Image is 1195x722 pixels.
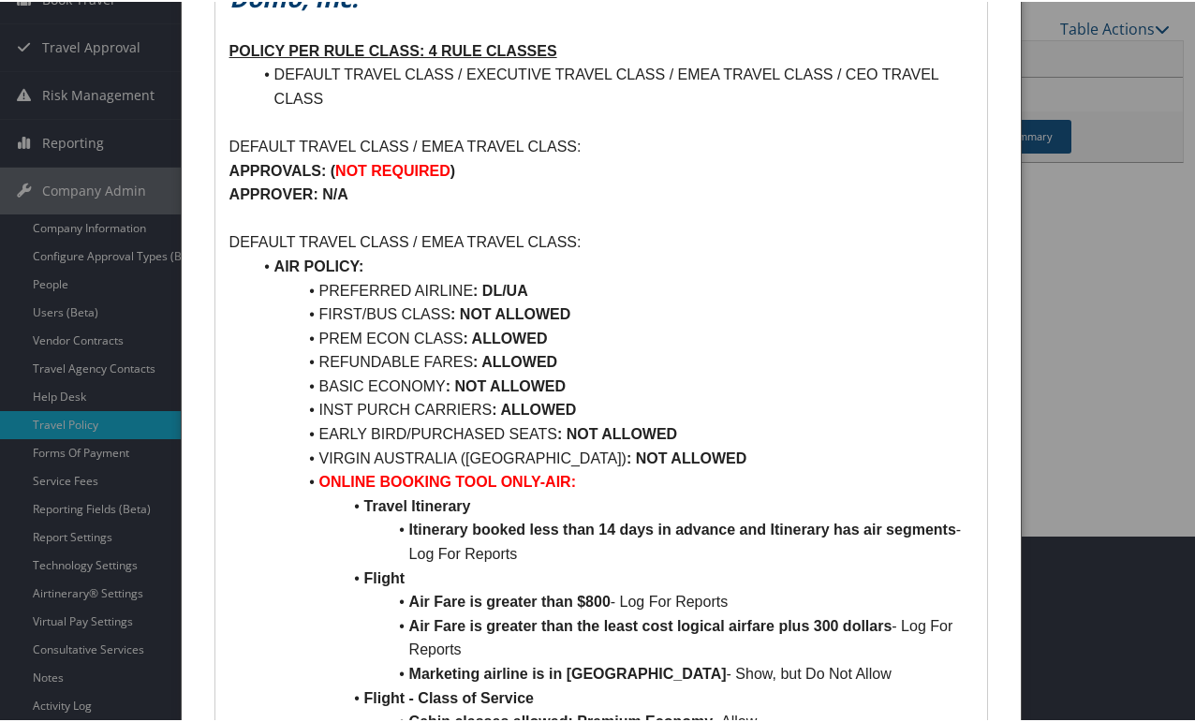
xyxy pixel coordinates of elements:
[460,304,571,320] strong: NOT ALLOWED
[252,612,974,660] li: - Log For Reports
[450,161,455,177] strong: )
[627,449,746,464] strong: : NOT ALLOWED
[319,472,576,488] strong: ONLINE BOOKING TOOL ONLY-AIR:
[492,400,576,416] strong: : ALLOWED
[450,304,455,320] strong: :
[252,301,974,325] li: FIRST/BUS CLASS
[229,41,557,57] u: POLICY PER RULE CLASS: 4 RULE CLASSES
[252,588,974,612] li: - Log For Reports
[364,496,471,512] strong: Travel Itinerary
[252,516,974,564] li: - Log For Reports
[557,424,677,440] strong: : NOT ALLOWED
[364,568,406,584] strong: Flight
[473,352,557,368] strong: : ALLOWED
[229,133,974,157] p: DEFAULT TRAVEL CLASS / EMEA TRAVEL CLASS:
[252,277,974,302] li: PREFERRED AIRLINE
[252,373,974,397] li: BASIC ECONOMY
[229,228,974,253] p: DEFAULT TRAVEL CLASS / EMEA TRAVEL CLASS:
[364,688,534,704] strong: Flight - Class of Service
[229,184,348,200] strong: APPROVER: N/A
[252,61,974,109] li: DEFAULT TRAVEL CLASS / EXECUTIVE TRAVEL CLASS / EMEA TRAVEL CLASS / CEO TRAVEL CLASS
[274,257,364,273] strong: AIR POLICY:
[409,520,956,536] strong: Itinerary booked less than 14 days in advance and Itinerary has air segments
[335,161,450,177] strong: NOT REQUIRED
[252,325,974,349] li: PREM ECON CLASS
[409,592,611,608] strong: Air Fare is greater than $800
[409,664,727,680] strong: Marketing airline is in [GEOGRAPHIC_DATA]
[331,161,335,177] strong: (
[252,396,974,420] li: INST PURCH CARRIERS
[252,660,974,685] li: - Show, but Do Not Allow
[446,376,566,392] strong: : NOT ALLOWED
[473,281,528,297] strong: : DL/UA
[252,445,974,469] li: VIRGIN AUSTRALIA ([GEOGRAPHIC_DATA])
[409,616,893,632] strong: Air Fare is greater than the least cost logical airfare plus 300 dollars
[252,420,974,445] li: EARLY BIRD/PURCHASED SEATS
[463,329,547,345] strong: : ALLOWED
[252,348,974,373] li: REFUNDABLE FARES
[229,161,327,177] strong: APPROVALS:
